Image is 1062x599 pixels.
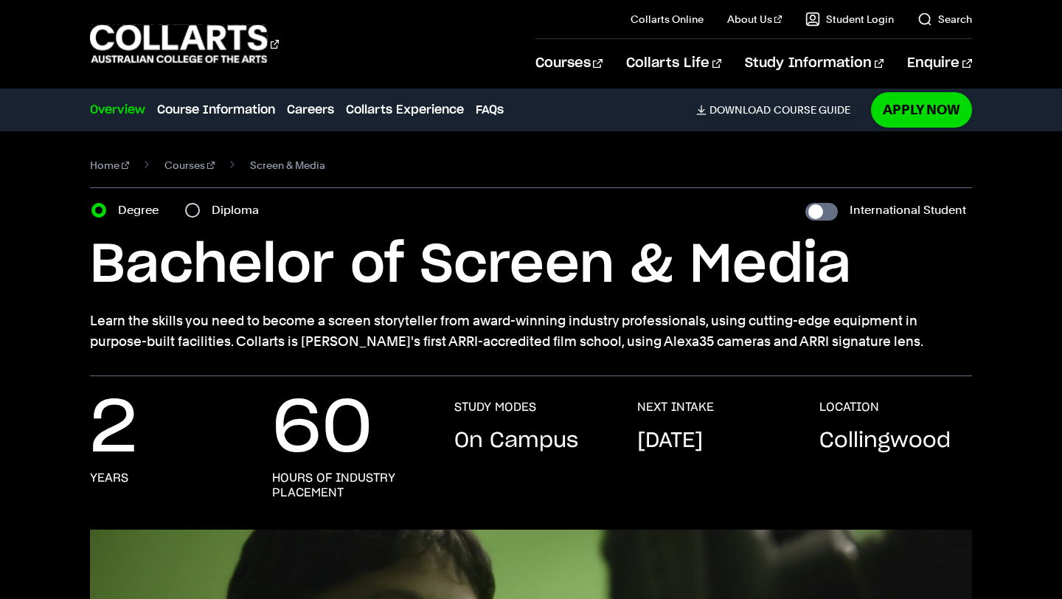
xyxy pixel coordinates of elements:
a: Enquire [907,39,971,88]
p: 60 [272,400,372,459]
p: Collingwood [819,426,951,456]
a: FAQs [476,101,504,119]
a: Careers [287,101,334,119]
span: Download [709,103,771,117]
label: International Student [850,200,966,221]
a: Courses [535,39,603,88]
a: Courses [164,155,215,176]
span: Screen & Media [250,155,325,176]
p: On Campus [454,426,578,456]
a: Apply Now [871,92,972,127]
a: Collarts Experience [346,101,464,119]
a: Search [917,12,972,27]
p: 2 [90,400,137,459]
a: Collarts Online [631,12,704,27]
a: Student Login [805,12,894,27]
a: About Us [727,12,782,27]
label: Degree [118,200,167,221]
h3: years [90,471,128,485]
p: [DATE] [637,426,703,456]
a: Home [90,155,129,176]
a: Collarts Life [626,39,721,88]
h3: LOCATION [819,400,879,415]
a: Study Information [745,39,884,88]
h3: NEXT INTAKE [637,400,714,415]
a: Overview [90,101,145,119]
label: Diploma [212,200,268,221]
a: Course Information [157,101,275,119]
h1: Bachelor of Screen & Media [90,232,971,299]
div: Go to homepage [90,23,279,65]
p: Learn the skills you need to become a screen storyteller from award-winning industry professional... [90,311,971,352]
h3: STUDY MODES [454,400,536,415]
h3: hours of industry placement [272,471,425,500]
a: DownloadCourse Guide [696,103,862,117]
